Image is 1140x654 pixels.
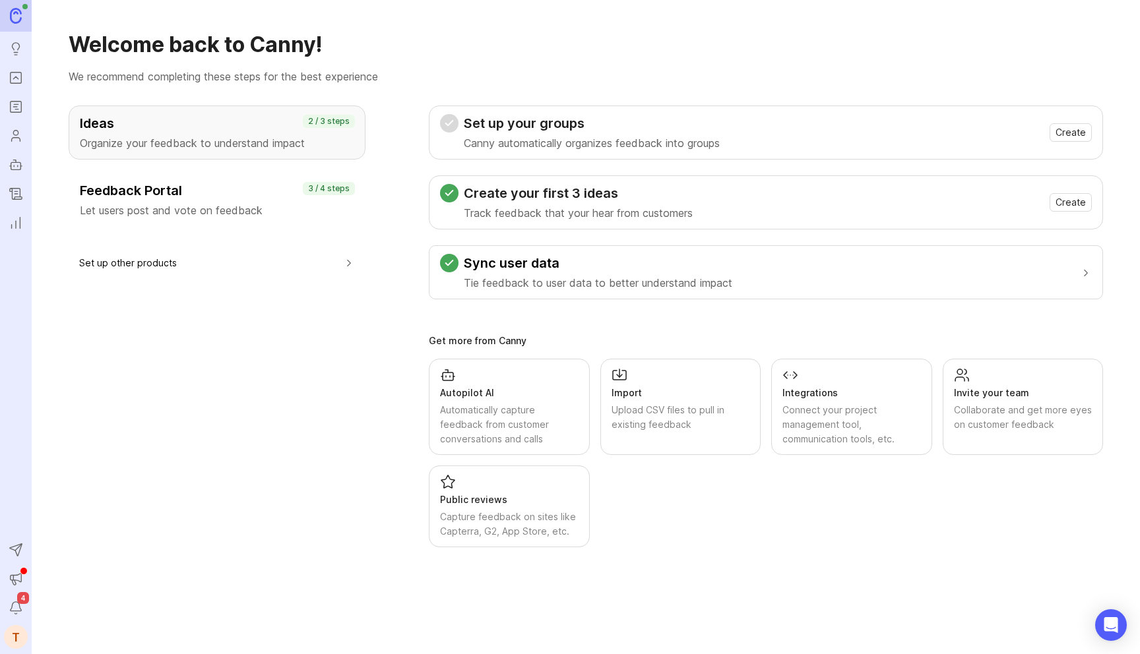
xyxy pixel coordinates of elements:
p: 2 / 3 steps [308,116,350,127]
button: T [4,625,28,649]
button: Send to Autopilot [4,538,28,562]
div: Get more from Canny [429,336,1103,345]
button: Set up other products [79,248,355,278]
h1: Welcome back to Canny! [69,32,1103,58]
div: Open Intercom Messenger [1095,609,1127,641]
button: Create [1050,123,1092,142]
a: IntegrationsConnect your project management tool, communication tools, etc. [771,359,932,455]
div: Import [612,386,750,400]
p: Tie feedback to user data to better understand impact [464,275,732,291]
a: Ideas [4,37,28,61]
div: Autopilot AI [440,386,579,400]
div: Public reviews [440,492,579,507]
button: Announcements [4,567,28,591]
a: Changelog [4,182,28,206]
a: Portal [4,66,28,90]
a: Public reviewsCapture feedback on sites like Capterra, G2, App Store, etc. [429,465,590,547]
p: Organize your feedback to understand impact [80,135,354,151]
div: Capture feedback on sites like Capterra, G2, App Store, etc. [440,510,579,539]
div: Integrations [782,386,921,400]
button: IdeasOrganize your feedback to understand impact2 / 3 steps [69,105,365,160]
h3: Ideas [80,114,354,133]
p: Track feedback that your hear from customers [464,205,693,221]
a: Autopilot AIAutomatically capture feedback from customer conversations and calls [429,359,590,455]
div: Invite your team [954,386,1092,400]
h3: Feedback Portal [80,181,354,200]
button: Sync user dataTie feedback to user data to better understand impact [440,246,1092,299]
button: Feedback PortalLet users post and vote on feedback3 / 4 steps [69,173,365,227]
p: Let users post and vote on feedback [80,202,354,218]
span: 4 [17,592,29,604]
p: Canny automatically organizes feedback into groups [464,135,720,151]
p: We recommend completing these steps for the best experience [69,69,1103,84]
a: Invite your teamCollaborate and get more eyes on customer feedback [943,359,1104,455]
p: 3 / 4 steps [308,183,350,194]
a: Roadmaps [4,95,28,119]
div: Connect your project management tool, communication tools, etc. [782,403,921,446]
button: Create [1050,193,1092,212]
span: Create [1056,196,1086,209]
h3: Sync user data [464,254,732,272]
a: ImportUpload CSV files to pull in existing feedback [600,359,761,455]
button: Notifications [4,596,28,620]
h3: Set up your groups [464,114,720,133]
a: Reporting [4,211,28,235]
a: Autopilot [4,153,28,177]
a: Users [4,124,28,148]
span: Create [1056,126,1086,139]
img: Canny Home [10,8,22,23]
div: Upload CSV files to pull in existing feedback [612,403,750,432]
div: Automatically capture feedback from customer conversations and calls [440,403,579,446]
h3: Create your first 3 ideas [464,184,693,202]
div: Collaborate and get more eyes on customer feedback [954,403,1092,432]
